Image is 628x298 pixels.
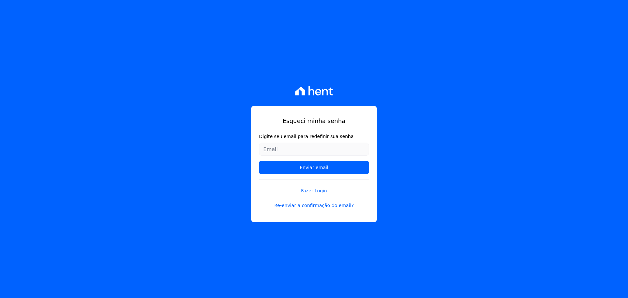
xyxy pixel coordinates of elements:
h1: Esqueci minha senha [259,116,369,125]
input: Email [259,143,369,156]
a: Fazer Login [259,179,369,194]
a: Re-enviar a confirmação do email? [259,202,369,209]
input: Enviar email [259,161,369,174]
label: Digite seu email para redefinir sua senha [259,133,369,140]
